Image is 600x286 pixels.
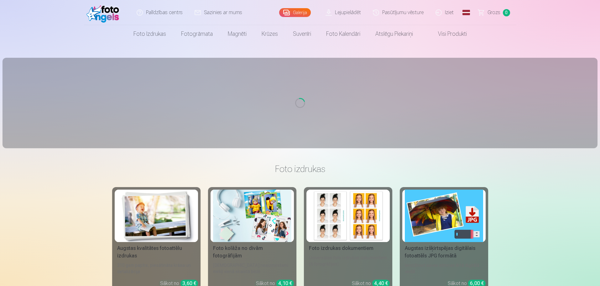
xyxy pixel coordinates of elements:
[306,245,390,252] div: Foto izdrukas dokumentiem
[254,25,285,43] a: Krūzes
[405,190,483,242] img: Augstas izšķirtspējas digitālais fotoattēls JPG formātā
[220,25,254,43] a: Magnēti
[279,8,311,17] a: Galerija
[402,245,486,260] div: Augstas izšķirtspējas digitālais fotoattēls JPG formātā
[503,9,510,16] span: 0
[309,190,387,242] img: Foto izdrukas dokumentiem
[368,25,420,43] a: Atslēgu piekariņi
[117,163,483,175] h3: Foto izdrukas
[211,262,294,275] div: [DEMOGRAPHIC_DATA] neaizmirstami mirkļi vienā skaistā bildē
[319,25,368,43] a: Foto kalendāri
[117,190,196,242] img: Augstas kvalitātes fotoattēlu izdrukas
[174,25,220,43] a: Fotogrāmata
[115,262,198,275] div: 210 gsm papīrs, piesātināta krāsa un detalizācija
[285,25,319,43] a: Suvenīri
[115,245,198,260] div: Augstas kvalitātes fotoattēlu izdrukas
[306,255,390,275] div: Universālas foto izdrukas dokumentiem (6 fotogrāfijas)
[86,3,123,23] img: /fa1
[126,25,174,43] a: Foto izdrukas
[488,9,500,16] span: Grozs
[420,25,474,43] a: Visi produkti
[402,262,486,275] div: Iemūžiniet savas atmiņas ērtā digitālā veidā
[213,190,291,242] img: Foto kolāža no divām fotogrāfijām
[211,245,294,260] div: Foto kolāža no divām fotogrāfijām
